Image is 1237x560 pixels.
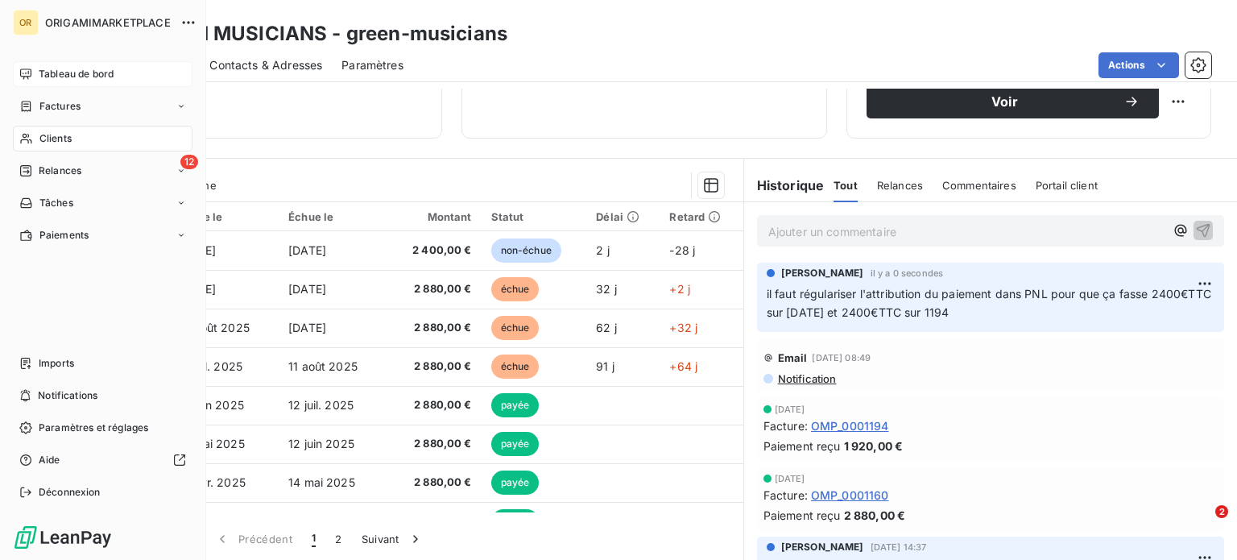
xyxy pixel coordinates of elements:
span: 2 j [596,243,609,257]
span: Contacts & Adresses [209,57,322,73]
span: 12 juin 2025 [288,437,354,450]
span: Tâches [39,196,73,210]
span: Facture : [763,417,808,434]
span: Notifications [38,388,97,403]
span: [DATE] [775,404,805,414]
span: 2 880,00 € [399,397,471,413]
span: [PERSON_NAME] [781,540,864,554]
span: 2 880,00 € [844,507,906,524]
span: Tableau de bord [39,67,114,81]
span: Notification [776,372,837,385]
span: 14 mai 2025 [288,475,355,489]
span: OMP_0001160 [811,487,889,504]
span: OMP_0001194 [811,417,889,434]
span: ORIGAMIMARKETPLACE [45,16,171,29]
span: 2 880,00 € [399,359,471,375]
span: 32 j [596,282,617,296]
span: 12 juin 2025 [178,398,244,412]
span: [DATE] 14:37 [871,542,927,552]
button: 2 [325,522,351,556]
span: 12 [180,155,198,169]
span: +64 j [669,359,697,373]
span: +2 j [669,282,690,296]
div: OR [13,10,39,35]
span: il y a 0 secondes [871,268,944,278]
a: Aide [13,447,192,473]
span: 1 920,00 € [844,438,904,454]
span: Portail client [1036,179,1098,192]
button: Suivant [352,522,433,556]
span: Imports [39,356,74,371]
span: 62 j [596,321,617,334]
div: Statut [491,210,577,223]
span: payée [491,432,540,456]
span: échue [491,277,540,301]
span: Paiement reçu [763,438,841,454]
span: Paramètres [341,57,403,73]
span: 2 [1215,505,1228,518]
button: Précédent [205,522,302,556]
span: Voir [886,95,1123,108]
span: 2 880,00 € [399,281,471,297]
span: Relances [39,164,81,178]
div: Retard [669,210,733,223]
span: Clients [39,131,72,146]
span: 91 j [596,359,614,373]
span: -28 j [669,243,695,257]
span: Relances [877,179,923,192]
div: Montant [399,210,471,223]
span: [DATE] [288,321,326,334]
span: payée [491,393,540,417]
span: Paramètres et réglages [39,421,148,435]
span: échue [491,316,540,340]
iframe: Intercom live chat [1182,505,1221,544]
span: 2 880,00 € [399,475,471,491]
span: 2 880,00 € [399,436,471,452]
span: 13 août 2025 [178,321,250,334]
span: échue [491,355,540,379]
span: 2 400,00 € [399,243,471,259]
span: Commentaires [942,179,1016,192]
span: Paiements [39,228,89,243]
span: [DATE] 08:49 [812,353,871,363]
span: Aide [39,453,60,467]
span: Tout [834,179,858,192]
button: Voir [867,85,1159,118]
span: Déconnexion [39,485,101,500]
span: payée [491,509,540,533]
button: 1 [302,522,325,556]
span: [DATE] [288,282,326,296]
h3: GREEN MUSICIANS - green-musicians [142,19,507,48]
button: Actions [1098,52,1179,78]
span: payée [491,471,540,495]
span: [PERSON_NAME] [781,266,864,280]
span: 15 juil. 2025 [178,359,242,373]
span: Facture : [763,487,808,504]
span: [DATE] [775,474,805,483]
span: Factures [39,99,81,114]
span: [DATE] [288,243,326,257]
h6: Historique [744,176,825,195]
span: Paiement reçu [763,507,841,524]
span: il faut régulariser l'attribution du paiement dans PNL pour que ça fasse 2400€TTC sur [DATE] et 2... [767,287,1214,319]
span: 13 mai 2025 [178,437,245,450]
span: 2 880,00 € [399,320,471,336]
div: Émise le [178,210,269,223]
span: 12 juil. 2025 [288,398,354,412]
div: Délai [596,210,650,223]
span: Email [778,351,808,364]
div: Échue le [288,210,379,223]
span: 14 avr. 2025 [178,475,246,489]
span: 11 août 2025 [288,359,358,373]
img: Logo LeanPay [13,525,113,550]
span: 1 [312,531,316,547]
span: non-échue [491,239,561,263]
span: +32 j [669,321,697,334]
